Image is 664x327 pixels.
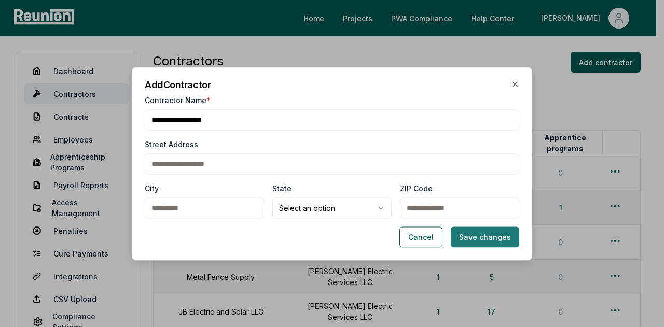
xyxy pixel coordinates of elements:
[400,182,433,193] label: ZIP Code
[272,182,292,193] label: State
[451,226,519,247] button: Save changes
[145,182,159,193] label: City
[399,226,442,247] button: Cancel
[145,80,519,89] h2: Add Contractor
[145,138,198,149] label: Street Address
[145,94,211,105] label: Contractor Name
